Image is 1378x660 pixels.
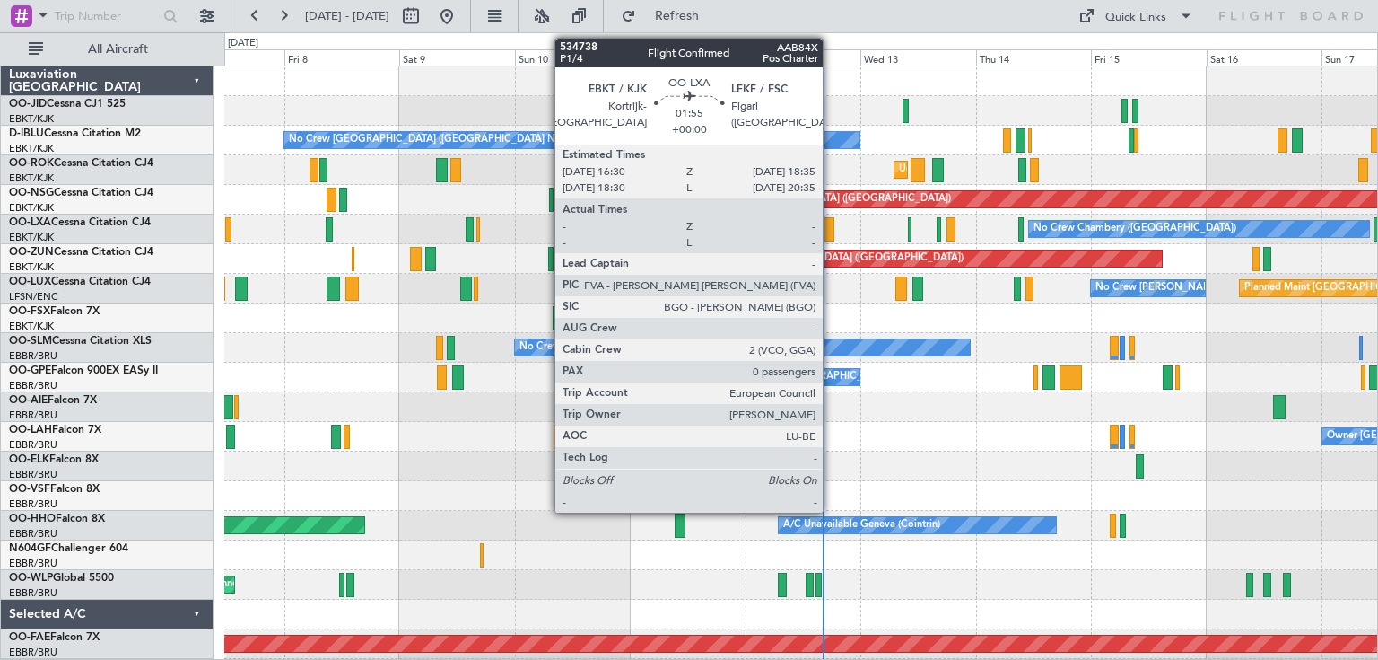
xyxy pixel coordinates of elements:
[634,364,935,391] div: No Crew [GEOGRAPHIC_DATA] ([GEOGRAPHIC_DATA] National)
[9,188,153,198] a: OO-NSGCessna Citation CJ4
[668,245,964,272] div: Unplanned Maint [GEOGRAPHIC_DATA] ([GEOGRAPHIC_DATA])
[9,365,158,376] a: OO-GPEFalcon 900EX EASy II
[9,632,100,643] a: OO-FAEFalcon 7X
[1033,216,1236,242] div: No Crew Chambery ([GEOGRAPHIC_DATA])
[9,557,57,570] a: EBBR/BRU
[1095,275,1311,302] div: No Crew [PERSON_NAME] ([PERSON_NAME])
[9,395,48,406] span: OO-AIE
[899,156,1189,183] div: Unplanned Maint [GEOGRAPHIC_DATA]-[GEOGRAPHIC_DATA]
[9,99,126,110] a: OO-JIDCessna CJ1 525
[284,49,400,66] div: Fri 8
[9,349,57,363] a: EBBR/BRU
[9,543,128,554] a: N604GFChallenger 604
[9,454,99,465] a: OO-ELKFalcon 8X
[9,336,52,347] span: OO-SLM
[47,43,189,56] span: All Aircraft
[9,543,51,554] span: N604GF
[640,10,715,22] span: Refresh
[289,127,589,154] div: No Crew [GEOGRAPHIC_DATA] ([GEOGRAPHIC_DATA] National)
[9,395,97,406] a: OO-AIEFalcon 7X
[668,186,951,213] div: Planned Maint [GEOGRAPHIC_DATA] ([GEOGRAPHIC_DATA])
[9,409,57,422] a: EBBR/BRU
[9,484,50,495] span: OO-VSF
[1069,2,1202,31] button: Quick Links
[9,247,153,258] a: OO-ZUNCessna Citation CJ4
[9,573,114,584] a: OO-WLPGlobal 5500
[9,454,49,465] span: OO-ELK
[9,247,54,258] span: OO-ZUN
[305,8,389,24] span: [DATE] - [DATE]
[9,128,44,139] span: D-IBLU
[9,188,54,198] span: OO-NSG
[9,158,153,169] a: OO-ROKCessna Citation CJ4
[9,142,54,155] a: EBKT/KJK
[9,336,152,347] a: OO-SLMCessna Citation XLS
[9,484,100,495] a: OO-VSFFalcon 8X
[783,512,940,539] div: A/C Unavailable Geneva (Cointrin)
[9,306,50,317] span: OO-FSX
[519,334,820,361] div: No Crew [GEOGRAPHIC_DATA] ([GEOGRAPHIC_DATA] National)
[976,49,1092,66] div: Thu 14
[746,49,861,66] div: Tue 12
[9,99,47,110] span: OO-JID
[9,231,54,244] a: EBKT/KJK
[9,379,57,392] a: EBBR/BRU
[9,290,58,304] a: LFSN/ENC
[9,425,52,436] span: OO-LAH
[228,36,258,51] div: [DATE]
[1091,49,1207,66] div: Fri 15
[9,217,151,228] a: OO-LXACessna Citation CJ4
[9,320,54,333] a: EBKT/KJK
[55,3,158,30] input: Trip Number
[9,260,54,274] a: EBKT/KJK
[1105,9,1166,27] div: Quick Links
[9,573,53,584] span: OO-WLP
[9,646,57,659] a: EBBR/BRU
[9,112,54,126] a: EBKT/KJK
[1207,49,1322,66] div: Sat 16
[9,158,54,169] span: OO-ROK
[9,497,57,511] a: EBBR/BRU
[169,49,284,66] div: Thu 7
[9,438,57,452] a: EBBR/BRU
[9,527,57,541] a: EBBR/BRU
[9,306,100,317] a: OO-FSXFalcon 7X
[9,277,51,287] span: OO-LUX
[9,632,50,643] span: OO-FAE
[9,586,57,600] a: EBBR/BRU
[399,49,515,66] div: Sat 9
[9,365,51,376] span: OO-GPE
[9,514,105,524] a: OO-HHOFalcon 8X
[9,201,54,215] a: EBKT/KJK
[860,49,976,66] div: Wed 13
[630,49,746,66] div: Mon 11
[9,217,51,228] span: OO-LXA
[9,425,101,436] a: OO-LAHFalcon 7X
[9,514,56,524] span: OO-HHO
[9,277,151,287] a: OO-LUXCessna Citation CJ4
[20,35,195,64] button: All Aircraft
[613,2,720,31] button: Refresh
[515,49,631,66] div: Sun 10
[9,468,57,481] a: EBBR/BRU
[9,128,141,139] a: D-IBLUCessna Citation M2
[9,172,54,185] a: EBKT/KJK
